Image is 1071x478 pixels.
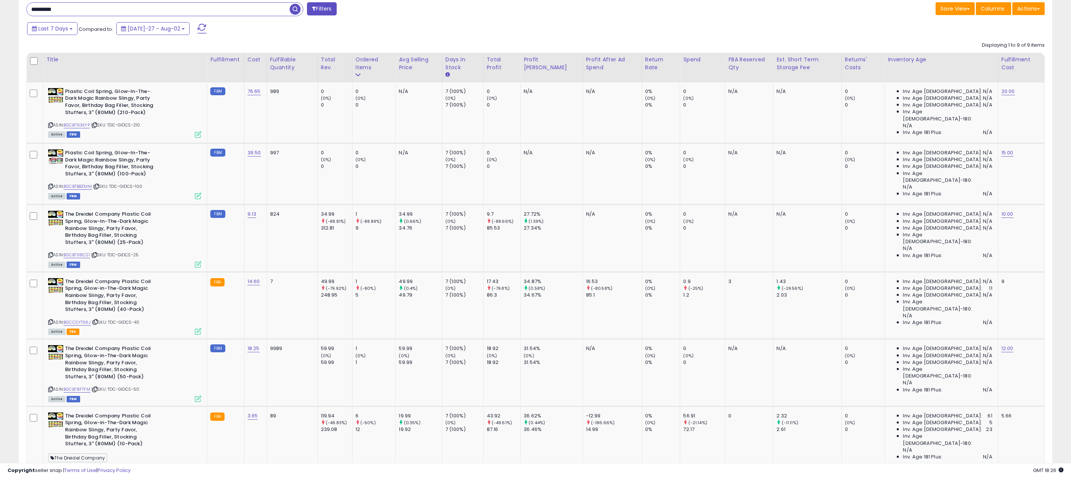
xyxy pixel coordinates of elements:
[64,183,92,190] a: B0CB7BBZMM
[270,56,314,72] div: Fulfillable Quantity
[48,131,65,138] span: All listings currently available for purchase on Amazon
[903,379,912,386] span: N/A
[524,88,577,95] div: N/A
[270,278,312,285] div: 7
[210,278,224,286] small: FBA
[728,413,767,419] div: 0
[270,413,312,419] div: 89
[248,278,260,285] a: 14.60
[1001,210,1013,218] a: 10.00
[487,278,521,285] div: 17.43
[355,163,396,170] div: 0
[645,157,656,163] small: (0%)
[524,278,582,285] div: 34.87%
[983,278,992,285] span: N/A
[355,225,396,231] div: 9
[487,149,521,156] div: 0
[845,413,885,419] div: 0
[981,5,1004,12] span: Columns
[776,345,836,352] div: N/A
[683,149,725,156] div: 0
[645,285,656,291] small: (0%)
[48,149,201,198] div: ASIN:
[903,88,982,95] span: Inv. Age [DEMOGRAPHIC_DATA]:
[683,225,725,231] div: 0
[888,56,995,64] div: Inventory Age
[355,56,393,72] div: Ordered Items
[399,345,442,352] div: 59.99
[524,149,577,156] div: N/A
[903,387,942,393] span: Inv. Age 181 Plus:
[782,285,803,291] small: (-29.56%)
[210,413,224,421] small: FBA
[903,108,992,122] span: Inv. Age [DEMOGRAPHIC_DATA]-180:
[903,156,982,163] span: Inv. Age [DEMOGRAPHIC_DATA]:
[355,157,366,163] small: (0%)
[586,149,636,156] div: N/A
[399,149,436,156] div: N/A
[355,345,396,352] div: 1
[445,218,456,224] small: (0%)
[586,345,636,352] div: N/A
[983,211,992,218] span: N/A
[210,149,225,157] small: FBM
[248,210,257,218] a: 9.13
[445,413,483,419] div: 7 (100%)
[65,88,156,118] b: Plastic Coil Spring, Glow-In-The-Dark Magic Rainbow Slingy, Party Favor, Birthday Bag Filler, Sto...
[1001,88,1015,95] a: 20.00
[983,163,992,170] span: N/A
[355,353,366,359] small: (0%)
[116,22,190,35] button: [DATE]-27 - Aug-02
[355,95,366,101] small: (0%)
[321,353,331,359] small: (0%)
[64,467,96,474] a: Terms of Use
[683,345,725,352] div: 0
[845,345,885,352] div: 0
[983,156,992,163] span: N/A
[989,285,992,292] span: 11
[524,353,534,359] small: (0%)
[1012,2,1045,15] button: Actions
[903,102,982,108] span: Inv. Age [DEMOGRAPHIC_DATA]:
[524,292,582,298] div: 34.67%
[445,157,456,163] small: (0%)
[983,225,992,231] span: N/A
[683,88,725,95] div: 0
[845,359,885,366] div: 0
[487,345,521,352] div: 18.92
[445,163,483,170] div: 7 (100%)
[270,211,312,218] div: 824
[524,413,582,419] div: 36.62%
[355,359,396,366] div: 1
[645,56,677,72] div: Return Rate
[248,149,261,157] a: 36.50
[487,359,521,366] div: 18.92
[645,211,680,218] div: 0%
[776,149,836,156] div: N/A
[360,218,381,224] small: (-88.89%)
[445,88,483,95] div: 7 (100%)
[210,344,225,352] small: FBM
[67,396,80,402] span: FBM
[903,184,912,190] span: N/A
[445,353,456,359] small: (0%)
[983,252,992,259] span: N/A
[321,345,352,352] div: 59.99
[48,211,201,266] div: ASIN:
[445,359,483,366] div: 7 (100%)
[67,329,79,335] span: FBA
[445,278,483,285] div: 7 (100%)
[903,359,982,366] span: Inv. Age [DEMOGRAPHIC_DATA]:
[983,149,992,156] span: N/A
[845,285,855,291] small: (0%)
[91,252,138,258] span: | SKU: TDC-GIDCS-25
[404,285,418,291] small: (0.4%)
[776,413,841,419] div: 2.32
[487,157,497,163] small: (0%)
[445,56,480,72] div: Days In Stock
[248,412,258,420] a: 3.65
[48,278,201,334] div: ASIN:
[728,278,767,285] div: 3
[903,218,982,225] span: Inv. Age [DEMOGRAPHIC_DATA]:
[321,149,352,156] div: 0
